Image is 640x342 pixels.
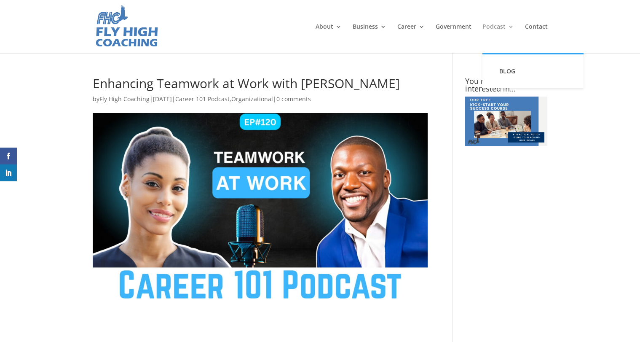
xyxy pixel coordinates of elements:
span: [DATE] [153,95,172,103]
a: Government [436,24,471,53]
img: advertisement [465,97,547,146]
a: Organizational [231,95,273,103]
a: 0 comments [276,95,311,103]
a: Career 101 Podcast [175,95,230,103]
a: Podcast [482,24,514,53]
p: by | | , | [93,94,428,110]
a: Fly High Coaching [99,95,150,103]
a: Contact [525,24,548,53]
a: About [316,24,342,53]
img: Teamwork at Work [93,113,428,302]
img: Fly High Coaching [94,4,159,49]
h1: Enhancing Teamwork at Work with [PERSON_NAME] [93,77,428,94]
a: Career [397,24,425,53]
a: BLOG [491,63,575,80]
a: Business [353,24,386,53]
h4: You might also be interested in… [465,77,547,97]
